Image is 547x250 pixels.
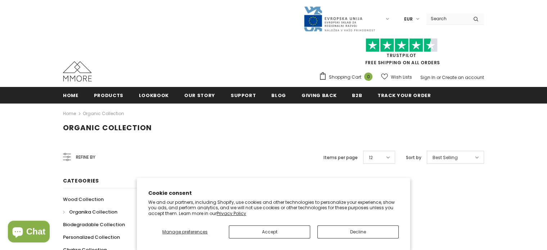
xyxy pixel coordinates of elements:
span: Products [94,92,123,99]
label: Sort by [406,154,421,161]
span: Wood Collection [63,196,104,203]
img: MMORE Cases [63,61,92,82]
button: Decline [317,225,399,238]
span: Organic Collection [63,123,152,133]
span: Giving back [302,92,336,99]
a: Organika Collection [63,206,117,218]
img: Trust Pilot Stars [366,38,438,52]
span: or [437,74,441,80]
a: Biodegradable Collection [63,218,125,231]
a: Home [63,109,76,118]
a: Products [94,87,123,103]
a: Javni Razpis [303,16,375,22]
span: Lookbook [139,92,169,99]
span: Manage preferences [162,229,208,235]
span: Refine by [76,153,95,161]
a: Privacy Policy [217,210,246,216]
a: B2B [352,87,362,103]
p: We and our partners, including Shopify, use cookies and other technologies to personalize your ex... [148,199,399,216]
a: Wood Collection [63,193,104,206]
a: support [231,87,256,103]
a: Organic Collection [83,110,124,117]
label: Items per page [324,154,358,161]
a: Personalized Collection [63,231,120,244]
a: Blog [271,87,286,103]
button: Manage preferences [148,225,222,238]
input: Search Site [426,13,468,24]
span: Home [63,92,78,99]
span: EUR [404,16,413,23]
span: 12 [369,154,373,161]
span: B2B [352,92,362,99]
span: Track your order [378,92,431,99]
a: Giving back [302,87,336,103]
a: Sign In [420,74,435,80]
span: Organika Collection [69,209,117,215]
a: Wish Lists [381,71,412,83]
a: Our Story [184,87,215,103]
span: Categories [63,177,99,184]
span: Biodegradable Collection [63,221,125,228]
span: Our Story [184,92,215,99]
span: Personalized Collection [63,234,120,241]
a: Track your order [378,87,431,103]
a: Create an account [442,74,484,80]
inbox-online-store-chat: Shopify online store chat [6,221,52,244]
a: Trustpilot [386,52,416,58]
span: FREE SHIPPING ON ALL ORDERS [319,41,484,66]
button: Accept [229,225,310,238]
h2: Cookie consent [148,189,399,197]
a: Shopping Cart 0 [319,72,376,83]
span: Shopping Cart [329,74,361,81]
span: 0 [364,73,372,81]
span: support [231,92,256,99]
a: Lookbook [139,87,169,103]
a: Home [63,87,78,103]
span: Blog [271,92,286,99]
img: Javni Razpis [303,6,375,32]
span: Wish Lists [391,74,412,81]
span: Best Selling [433,154,458,161]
